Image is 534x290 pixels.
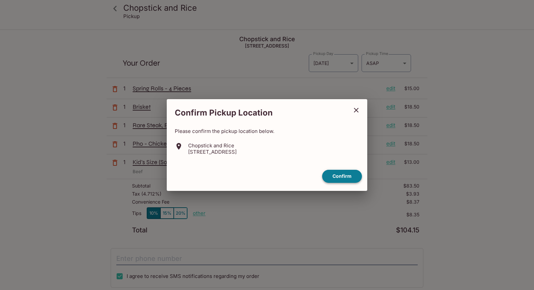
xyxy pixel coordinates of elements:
p: Chopstick and Rice [188,142,237,149]
p: Please confirm the pickup location below. [175,128,359,134]
button: confirm [322,170,362,183]
button: close [348,102,365,119]
h2: Confirm Pickup Location [167,104,348,121]
p: [STREET_ADDRESS] [188,149,237,155]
